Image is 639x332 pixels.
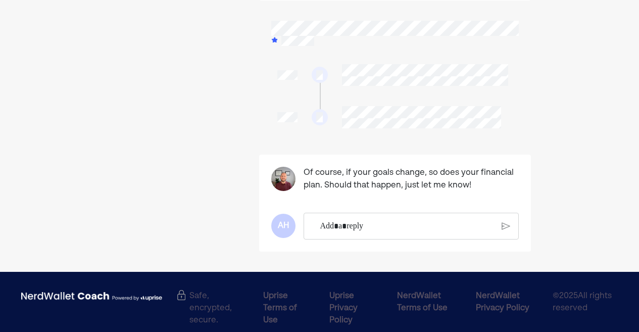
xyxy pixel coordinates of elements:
[397,290,460,314] div: NerdWallet Terms of Use
[329,290,381,326] div: Uprise Privacy Policy
[476,290,540,314] div: NerdWallet Privacy Policy
[263,290,313,326] div: Uprise Terms of Use
[177,290,251,299] div: Safe, encrypted, secure.
[304,167,519,193] pre: Of course, if your goals change, so does your financial plan. Should that happen, just let me know!
[271,214,296,238] div: AH
[553,290,618,326] span: © 2025 All rights reserved
[315,213,499,240] div: Rich Text Editor. Editing area: main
